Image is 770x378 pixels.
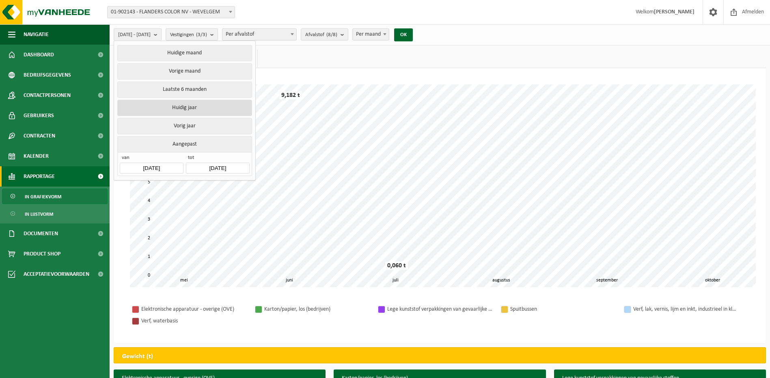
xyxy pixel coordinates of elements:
span: Gebruikers [24,105,54,126]
div: 9,182 t [279,91,302,99]
div: Verf, lak, vernis, lijm en inkt, industrieel in kleinverpakking [633,304,739,314]
strong: [PERSON_NAME] [654,9,695,15]
button: Vestigingen(3/3) [166,28,218,41]
button: Vorige maand [117,63,252,79]
span: Navigatie [24,24,49,45]
span: Afvalstof [305,29,337,41]
button: Huidig jaar [117,100,252,116]
span: Contracten [24,126,55,146]
span: Contactpersonen [24,85,71,105]
span: 01-902143 - FLANDERS COLOR NV - WEVELGEM [108,6,235,18]
span: Per maand [353,29,389,40]
span: Dashboard [24,45,54,65]
div: Verf, waterbasis [141,316,247,326]
button: Afvalstof(8/8) [301,28,348,41]
span: Per afvalstof [222,28,297,41]
span: Bedrijfsgegevens [24,65,71,85]
button: OK [394,28,413,41]
span: Vestigingen [170,29,207,41]
button: Aangepast [117,136,252,152]
count: (3/3) [196,32,207,37]
span: In lijstvorm [25,206,53,222]
span: Product Shop [24,244,60,264]
div: Spuitbussen [510,304,616,314]
span: [DATE] - [DATE] [118,29,151,41]
span: In grafiekvorm [25,189,61,204]
span: Per afvalstof [222,29,296,40]
a: In grafiekvorm [2,189,108,204]
a: In lijstvorm [2,206,108,221]
span: Per maand [352,28,389,41]
div: Elektronische apparatuur - overige (OVE) [141,304,247,314]
div: 0,060 t [385,262,408,270]
div: Lege kunststof verpakkingen van gevaarlijke stoffen [387,304,493,314]
span: Documenten [24,223,58,244]
span: Rapportage [24,166,55,187]
button: Vorig jaar [117,118,252,134]
span: tot [186,155,249,163]
count: (8/8) [326,32,337,37]
button: [DATE] - [DATE] [114,28,162,41]
span: Acceptatievoorwaarden [24,264,89,284]
h2: Gewicht (t) [114,348,161,365]
button: Laatste 6 maanden [117,82,252,98]
span: 01-902143 - FLANDERS COLOR NV - WEVELGEM [107,6,235,18]
span: van [120,155,183,163]
span: Kalender [24,146,49,166]
div: Karton/papier, los (bedrijven) [264,304,370,314]
button: Huidige maand [117,45,252,61]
